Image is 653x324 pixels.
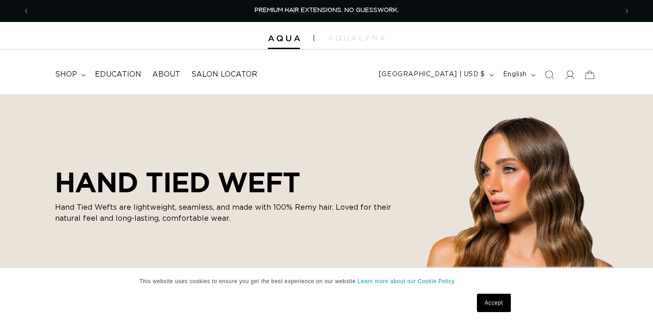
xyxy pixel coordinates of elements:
[477,294,511,312] a: Accept
[617,2,637,20] button: Next announcement
[55,70,77,79] span: shop
[55,202,404,224] p: Hand Tied Wefts are lightweight, seamless, and made with 100% Remy hair. Loved for their natural ...
[186,64,263,85] a: Salon Locator
[152,70,180,79] span: About
[139,277,514,285] p: This website uses cookies to ensure you get the best experience on our website.
[539,65,559,85] summary: Search
[95,70,141,79] span: Education
[89,64,147,85] a: Education
[498,66,539,84] button: English
[358,278,456,285] a: Learn more about our Cookie Policy.
[255,7,398,13] span: PREMIUM HAIR EXTENSIONS. NO GUESSWORK.
[50,64,89,85] summary: shop
[379,70,485,79] span: [GEOGRAPHIC_DATA] | USD $
[55,166,404,198] h2: HAND TIED WEFT
[147,64,186,85] a: About
[503,70,527,79] span: English
[268,35,300,42] img: Aqua Hair Extensions
[328,35,385,41] img: aqualyna.com
[191,70,257,79] span: Salon Locator
[16,2,36,20] button: Previous announcement
[373,66,498,84] button: [GEOGRAPHIC_DATA] | USD $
